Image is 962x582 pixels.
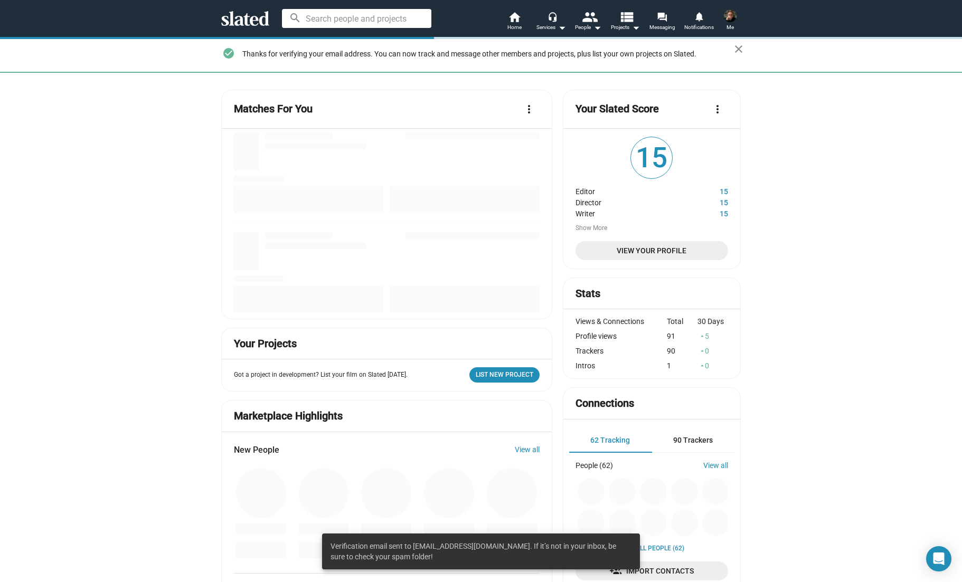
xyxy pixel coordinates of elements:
[576,317,667,326] div: Views & Connections
[570,11,607,34] button: People
[649,21,675,34] span: Messaging
[667,347,697,355] div: 90
[515,445,540,454] a: View all
[576,241,728,260] a: View Your Profile
[576,461,613,470] div: People (62)
[282,9,431,28] input: Search people and projects
[619,9,634,24] mat-icon: view_list
[582,9,597,24] mat-icon: people
[697,361,728,370] div: 0
[724,9,737,22] img: WAYNE SLATEN
[590,436,630,444] span: 62 Tracking
[732,43,745,55] mat-icon: close
[689,207,728,218] dd: 15
[718,7,743,35] button: WAYNE SLATENMe
[576,207,689,218] dt: Writer
[576,361,667,370] div: Intros
[576,347,667,355] div: Trackers
[657,12,667,22] mat-icon: forum
[576,196,689,207] dt: Director
[576,396,634,411] mat-card-title: Connections
[591,21,603,34] mat-icon: arrow_drop_down
[699,347,706,355] mat-icon: arrow_drop_up
[234,409,343,423] mat-card-title: Marketplace Highlights
[576,102,659,116] mat-card-title: Your Slated Score
[523,103,535,116] mat-icon: more_vert
[607,11,644,34] button: Projects
[699,332,706,340] mat-icon: arrow_drop_up
[727,21,734,34] span: Me
[476,369,533,380] span: List New Project
[508,11,521,23] mat-icon: home
[536,21,566,34] div: Services
[234,444,279,455] span: New People
[576,185,689,196] dt: Editor
[631,137,672,178] span: 15
[711,103,724,116] mat-icon: more_vert
[689,185,728,196] dd: 15
[926,546,951,571] div: Open Intercom Messenger
[681,11,718,34] a: Notifications
[703,461,728,470] a: View all
[548,12,557,21] mat-icon: headset_mic
[644,11,681,34] a: Messaging
[575,21,601,34] div: People
[576,224,607,233] button: Show More
[507,21,522,34] span: Home
[234,102,313,116] mat-card-title: Matches For You
[242,47,734,61] div: Thanks for verifying your email address. You can now track and message other members and projects...
[689,196,728,207] dd: 15
[699,362,706,369] mat-icon: arrow_drop_up
[694,11,704,21] mat-icon: notifications
[469,367,540,383] a: List New Project
[697,332,728,340] div: 5
[611,21,640,34] span: Projects
[576,287,600,301] mat-card-title: Stats
[331,541,631,562] span: Verification email sent to [EMAIL_ADDRESS][DOMAIN_NAME]. If it’s not in your inbox, be sure to ch...
[697,317,728,326] div: 30 Days
[667,317,697,326] div: Total
[673,436,713,444] span: 90 Trackers
[684,21,714,34] span: Notifications
[222,47,235,60] mat-icon: check_circle
[667,361,697,370] div: 1
[697,347,728,355] div: 0
[234,337,297,351] mat-card-title: Your Projects
[576,332,667,340] div: Profile views
[584,241,720,260] span: View Your Profile
[629,21,642,34] mat-icon: arrow_drop_down
[234,371,408,379] p: Got a project in development? List your film on Slated [DATE].
[667,332,697,340] div: 91
[496,11,533,34] a: Home
[533,11,570,34] button: Services
[555,21,568,34] mat-icon: arrow_drop_down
